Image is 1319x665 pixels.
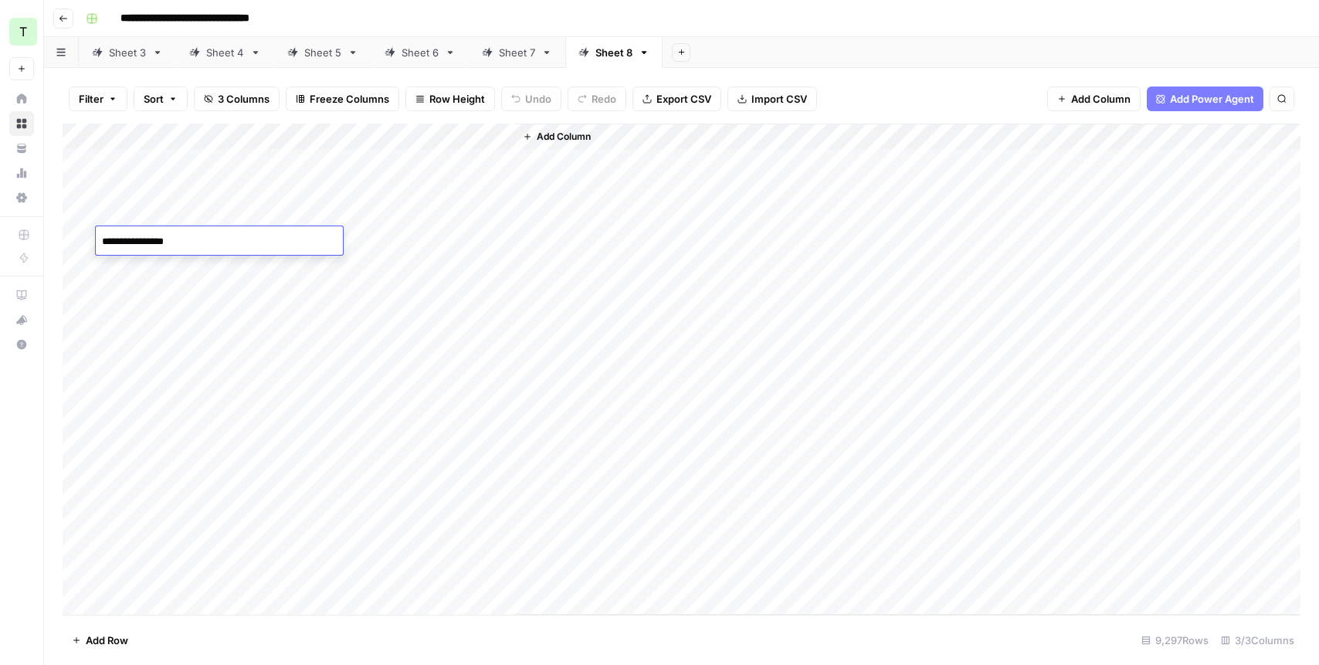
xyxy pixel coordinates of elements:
div: What's new? [10,308,33,331]
button: Add Row [63,628,137,653]
div: Sheet 6 [402,45,439,60]
a: Sheet 5 [274,37,371,68]
a: Usage [9,161,34,185]
span: Row Height [429,91,485,107]
button: Row Height [405,87,495,111]
span: Add Power Agent [1170,91,1254,107]
div: Sheet 8 [595,45,632,60]
button: 3 Columns [194,87,280,111]
a: AirOps Academy [9,283,34,307]
button: Add Column [1047,87,1141,111]
span: T [19,22,27,41]
span: Add Column [537,130,591,144]
button: Add Power Agent [1147,87,1263,111]
span: Add Row [86,633,128,648]
a: Sheet 8 [565,37,663,68]
button: Sort [134,87,188,111]
div: Sheet 4 [206,45,244,60]
span: Filter [79,91,103,107]
button: Export CSV [632,87,721,111]
div: Sheet 7 [499,45,535,60]
button: Filter [69,87,127,111]
a: Your Data [9,136,34,161]
a: Browse [9,111,34,136]
span: 3 Columns [218,91,270,107]
button: Undo [501,87,561,111]
a: Sheet 6 [371,37,469,68]
a: Sheet 4 [176,37,274,68]
a: Sheet 7 [469,37,565,68]
a: Home [9,87,34,111]
div: Sheet 3 [109,45,146,60]
span: Freeze Columns [310,91,389,107]
span: Redo [592,91,616,107]
span: Export CSV [656,91,711,107]
button: Redo [568,87,626,111]
a: Settings [9,185,34,210]
span: Undo [525,91,551,107]
button: Workspace: TY SEO Team [9,12,34,51]
button: Add Column [517,127,597,147]
button: Freeze Columns [286,87,399,111]
button: Import CSV [727,87,817,111]
div: 9,297 Rows [1135,628,1215,653]
span: Add Column [1071,91,1131,107]
span: Sort [144,91,164,107]
button: What's new? [9,307,34,332]
div: Sheet 5 [304,45,341,60]
button: Help + Support [9,332,34,357]
a: Sheet 3 [79,37,176,68]
span: Import CSV [751,91,807,107]
div: 3/3 Columns [1215,628,1300,653]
